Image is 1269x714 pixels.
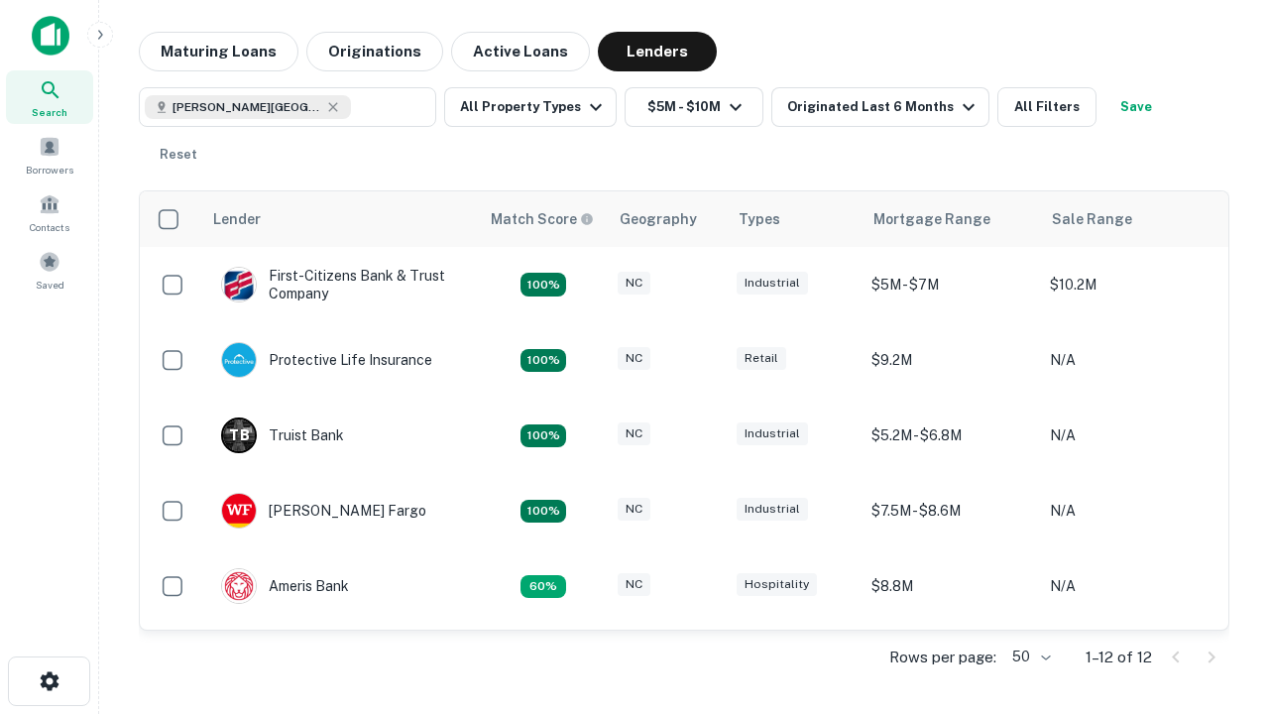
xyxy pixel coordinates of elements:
[737,498,808,521] div: Industrial
[618,347,650,370] div: NC
[625,87,763,127] button: $5M - $10M
[221,342,432,378] div: Protective Life Insurance
[147,135,210,175] button: Reset
[1086,646,1152,669] p: 1–12 of 12
[1040,247,1218,322] td: $10.2M
[873,207,990,231] div: Mortgage Range
[598,32,717,71] button: Lenders
[771,87,989,127] button: Originated Last 6 Months
[222,268,256,301] img: picture
[491,208,594,230] div: Capitalize uses an advanced AI algorithm to match your search with the best lender. The match sco...
[620,207,697,231] div: Geography
[32,104,67,120] span: Search
[862,322,1040,398] td: $9.2M
[1040,473,1218,548] td: N/A
[32,16,69,56] img: capitalize-icon.png
[618,498,650,521] div: NC
[30,219,69,235] span: Contacts
[26,162,73,178] span: Borrowers
[618,272,650,295] div: NC
[889,646,996,669] p: Rows per page:
[520,349,566,373] div: Matching Properties: 2, hasApolloMatch: undefined
[737,347,786,370] div: Retail
[520,424,566,448] div: Matching Properties: 3, hasApolloMatch: undefined
[6,243,93,297] a: Saved
[862,624,1040,699] td: $9.2M
[221,417,344,453] div: Truist Bank
[997,87,1096,127] button: All Filters
[520,500,566,524] div: Matching Properties: 2, hasApolloMatch: undefined
[787,95,981,119] div: Originated Last 6 Months
[618,573,650,596] div: NC
[520,575,566,599] div: Matching Properties: 1, hasApolloMatch: undefined
[173,98,321,116] span: [PERSON_NAME][GEOGRAPHIC_DATA], [GEOGRAPHIC_DATA]
[221,568,349,604] div: Ameris Bank
[1052,207,1132,231] div: Sale Range
[491,208,590,230] h6: Match Score
[1004,643,1054,671] div: 50
[444,87,617,127] button: All Property Types
[1104,87,1168,127] button: Save your search to get updates of matches that match your search criteria.
[737,573,817,596] div: Hospitality
[1040,624,1218,699] td: N/A
[1040,191,1218,247] th: Sale Range
[6,185,93,239] a: Contacts
[1040,398,1218,473] td: N/A
[306,32,443,71] button: Originations
[451,32,590,71] button: Active Loans
[520,273,566,297] div: Matching Properties: 2, hasApolloMatch: undefined
[229,425,249,446] p: T B
[6,128,93,181] a: Borrowers
[222,494,256,528] img: picture
[737,422,808,445] div: Industrial
[6,70,93,124] a: Search
[36,277,64,293] span: Saved
[739,207,780,231] div: Types
[737,272,808,295] div: Industrial
[862,191,1040,247] th: Mortgage Range
[862,398,1040,473] td: $5.2M - $6.8M
[1040,548,1218,624] td: N/A
[479,191,608,247] th: Capitalize uses an advanced AI algorithm to match your search with the best lender. The match sco...
[862,548,1040,624] td: $8.8M
[1170,492,1269,587] iframe: Chat Widget
[727,191,862,247] th: Types
[618,422,650,445] div: NC
[222,343,256,377] img: picture
[1040,322,1218,398] td: N/A
[222,569,256,603] img: picture
[862,247,1040,322] td: $5M - $7M
[213,207,261,231] div: Lender
[139,32,298,71] button: Maturing Loans
[221,267,459,302] div: First-citizens Bank & Trust Company
[201,191,479,247] th: Lender
[862,473,1040,548] td: $7.5M - $8.6M
[221,493,426,529] div: [PERSON_NAME] Fargo
[608,191,727,247] th: Geography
